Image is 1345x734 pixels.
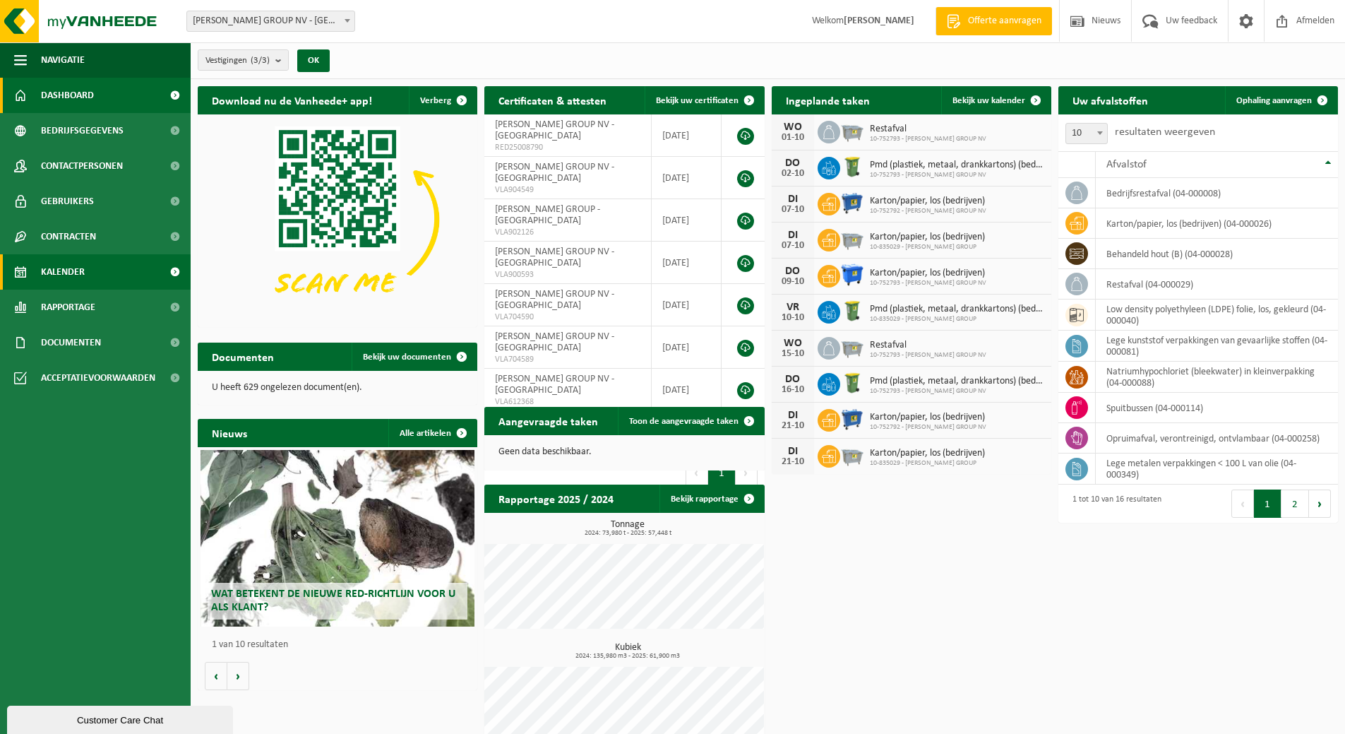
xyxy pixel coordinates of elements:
div: 10-10 [779,313,807,323]
a: Ophaling aanvragen [1225,86,1337,114]
span: Contactpersonen [41,148,123,184]
button: 2 [1281,490,1309,518]
span: LEMAHIEU GROUP NV - GENT [187,11,354,31]
div: WO [779,122,807,133]
span: VLA904549 [495,184,640,196]
td: low density polyethyleen (LDPE) folie, los, gekleurd (04-000040) [1096,300,1338,331]
div: DI [779,410,807,421]
span: Restafval [870,340,986,351]
p: U heeft 629 ongelezen document(en). [212,383,463,393]
button: Vestigingen(3/3) [198,49,289,71]
span: Wat betekent de nieuwe RED-richtlijn voor u als klant? [211,588,455,613]
button: Verberg [409,86,476,114]
img: WB-2500-GAL-GY-01 [840,443,864,467]
span: 10-752792 - [PERSON_NAME] GROUP NV [870,207,986,215]
div: 16-10 [779,385,807,395]
div: 15-10 [779,349,807,359]
h2: Aangevraagde taken [484,407,612,434]
div: 07-10 [779,205,807,215]
span: Contracten [41,219,96,254]
button: 1 [1254,490,1281,518]
span: 10-752793 - [PERSON_NAME] GROUP NV [870,135,986,143]
strong: [PERSON_NAME] [844,16,914,26]
span: [PERSON_NAME] GROUP NV - [GEOGRAPHIC_DATA] [495,119,614,141]
button: Previous [1231,490,1254,518]
h2: Uw afvalstoffen [1058,86,1162,114]
span: Offerte aanvragen [964,14,1045,28]
span: Documenten [41,325,101,360]
span: Pmd (plastiek, metaal, drankkartons) (bedrijven) [870,304,1044,315]
span: 10-752793 - [PERSON_NAME] GROUP NV [870,351,986,360]
span: 10-752793 - [PERSON_NAME] GROUP NV [870,387,1044,396]
span: Verberg [420,96,451,105]
span: 10-752793 - [PERSON_NAME] GROUP NV [870,171,1044,179]
h2: Nieuws [198,419,261,446]
div: 01-10 [779,133,807,143]
span: [PERSON_NAME] GROUP NV - [GEOGRAPHIC_DATA] [495,162,614,184]
button: OK [297,49,330,72]
a: Bekijk uw documenten [352,343,476,371]
div: DO [779,158,807,169]
span: Karton/papier, los (bedrijven) [870,268,986,279]
span: Karton/papier, los (bedrijven) [870,448,985,459]
img: Download de VHEPlus App [198,114,477,324]
span: VLA902126 [495,227,640,238]
a: Bekijk rapportage [659,485,763,513]
img: WB-2500-GAL-GY-01 [840,335,864,359]
span: Pmd (plastiek, metaal, drankkartons) (bedrijven) [870,160,1044,171]
span: LEMAHIEU GROUP NV - GENT [186,11,355,32]
td: natriumhypochloriet (bleekwater) in kleinverpakking (04-000088) [1096,362,1338,393]
h2: Ingeplande taken [772,86,884,114]
span: RED25008790 [495,142,640,153]
span: Karton/papier, los (bedrijven) [870,412,986,423]
img: WB-0240-HPE-GN-50 [840,299,864,323]
span: Vestigingen [205,50,270,71]
span: Bekijk uw documenten [363,353,451,362]
img: WB-2500-GAL-GY-01 [840,227,864,251]
div: DI [779,194,807,205]
div: 02-10 [779,169,807,179]
span: VLA900593 [495,269,640,280]
span: 10 [1065,123,1108,144]
a: Toon de aangevraagde taken [618,407,763,435]
div: VR [779,302,807,313]
h2: Documenten [198,343,288,370]
span: [PERSON_NAME] GROUP NV - [GEOGRAPHIC_DATA] [495,289,614,311]
td: [DATE] [652,199,722,242]
span: Pmd (plastiek, metaal, drankkartons) (bedrijven) [870,376,1044,387]
td: bedrijfsrestafval (04-000008) [1096,178,1338,208]
h2: Certificaten & attesten [484,86,621,114]
td: lege kunststof verpakkingen van gevaarlijke stoffen (04-000081) [1096,331,1338,362]
div: 21-10 [779,421,807,431]
div: DI [779,446,807,457]
p: Geen data beschikbaar. [498,447,750,457]
div: 09-10 [779,277,807,287]
img: WB-0660-HPE-BE-01 [840,191,864,215]
button: Volgende [227,662,249,690]
span: Bekijk uw kalender [952,96,1025,105]
label: resultaten weergeven [1115,126,1215,138]
span: Bedrijfsgegevens [41,113,124,148]
span: Gebruikers [41,184,94,219]
span: Ophaling aanvragen [1236,96,1312,105]
td: behandeld hout (B) (04-000028) [1096,239,1338,269]
td: [DATE] [652,242,722,284]
span: Navigatie [41,42,85,78]
div: WO [779,338,807,349]
p: 1 van 10 resultaten [212,640,470,650]
td: [DATE] [652,326,722,369]
button: Next [1309,490,1331,518]
h2: Rapportage 2025 / 2024 [484,485,628,512]
h3: Tonnage [491,520,764,537]
td: lege metalen verpakkingen < 100 L van olie (04-000349) [1096,454,1338,485]
td: [DATE] [652,114,722,157]
td: [DATE] [652,157,722,199]
td: [DATE] [652,284,722,326]
span: 10 [1066,124,1107,143]
span: Karton/papier, los (bedrijven) [870,196,986,207]
span: 10-752792 - [PERSON_NAME] GROUP NV [870,423,986,432]
td: restafval (04-000029) [1096,269,1338,300]
img: WB-0660-HPE-BE-01 [840,407,864,431]
button: Vorige [205,662,227,690]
